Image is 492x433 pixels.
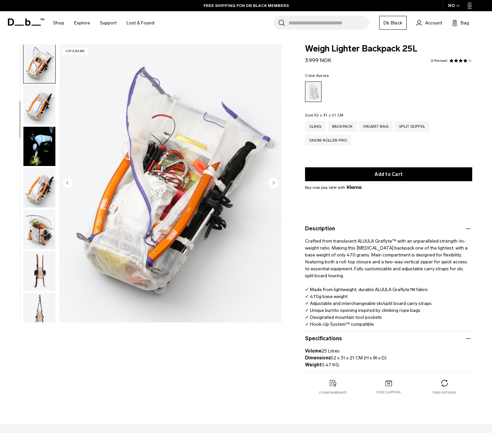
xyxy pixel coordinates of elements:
button: Weigh_Lighter_Backpack_25L_5.png [23,85,56,125]
a: Backpack [328,121,357,132]
a: Account [416,19,442,27]
button: Next slide [268,178,278,189]
button: Weigh_Lighter_Backpack_25L_6.png [23,168,56,208]
button: Weigh Lighter Backpack 25L Aurora [23,126,56,167]
a: Lost & Found [127,11,154,35]
img: {"height" => 20, "alt" => "Klarna"} [347,185,361,189]
img: Weigh_Lighter_Backpack_25L_4.png [59,45,282,322]
nav: Main Navigation [48,11,159,35]
img: Weigh_Lighter_Backpack_25L_8.png [23,251,55,291]
img: Weigh_Lighter_Backpack_25L_4.png [23,44,55,83]
strong: Dimensions [305,355,331,361]
p: Free shipping [377,390,401,395]
img: Weigh_Lighter_Backpack_25L_9.png [23,293,55,332]
span: 3.999 NOK [305,57,331,63]
span: Bag [461,19,469,26]
a: Snow Roller Pro [305,135,351,146]
button: Weigh_Lighter_Backpack_25L_8.png [23,251,56,291]
span: 52 x 31 x 21 CM [314,113,344,117]
button: Previous slide [63,178,73,189]
button: Weigh_Lighter_Backpack_25L_9.png [23,292,56,333]
a: Sling [305,121,325,132]
p: 25 Litres 52 x 31 x 21 CM (H x W x D) 0.47 KG [305,343,472,368]
img: Weigh_Lighter_Backpack_25L_5.png [23,85,55,125]
button: Description [305,225,472,233]
a: Helmet Bag [359,121,393,132]
li: 5 / 18 [59,45,282,322]
strong: Weight [305,362,322,368]
a: Support [100,11,117,35]
a: FREE SHIPPING FOR DB BLACK MEMBERS [203,3,289,9]
p: Free returns [433,390,456,395]
legend: Size: [305,113,343,117]
span: Weigh Lighter Backpack 25L [305,45,472,53]
strong: Volume [305,348,322,354]
p: Crafted from translucent ALUULA Graflyte™ with an unparalleled strength-to-weight ratio. Making t... [305,233,472,328]
a: Split Duffel [395,121,429,132]
img: Weigh_Lighter_Backpack_25L_6.png [23,168,55,208]
p: 470 grams [63,48,88,55]
a: Shop [53,11,64,35]
span: Aurora [316,73,329,78]
a: 6 reviews [431,59,447,62]
img: Weigh_Lighter_Backpack_25L_7.png [23,210,55,249]
img: Weigh Lighter Backpack 25L Aurora [23,127,55,166]
button: Specifications [305,335,472,343]
span: Account [425,19,442,26]
a: Db Black [379,16,407,30]
a: Aurora [305,82,322,102]
button: Weigh_Lighter_Backpack_25L_4.png [23,43,56,83]
legend: Color: [305,74,329,78]
button: Weigh_Lighter_Backpack_25L_7.png [23,209,56,250]
a: Explore [74,11,90,35]
button: Add to Cart [305,167,472,181]
button: Bag [452,19,469,27]
p: 2 year warranty [319,390,347,395]
span: Buy now pay later with [305,184,361,190]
